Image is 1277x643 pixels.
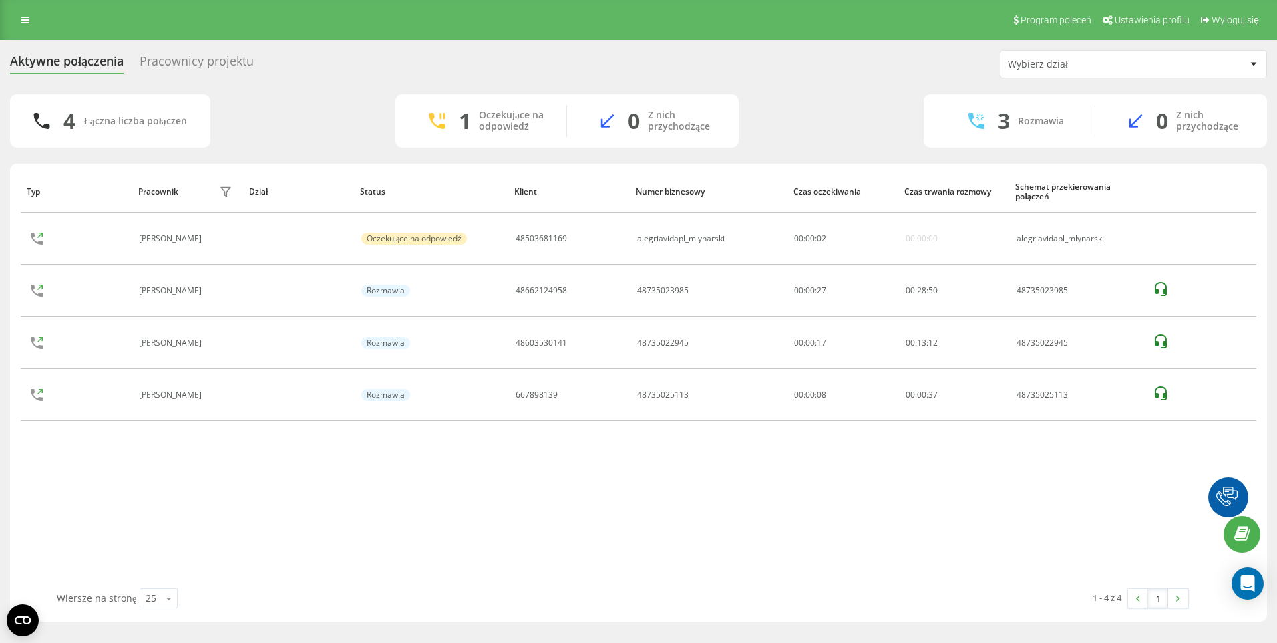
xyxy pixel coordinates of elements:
[917,337,926,348] span: 13
[794,233,803,244] span: 00
[1156,108,1168,134] div: 0
[917,285,926,296] span: 28
[794,286,890,295] div: 00:00:27
[1017,338,1138,348] div: 48735022945
[906,286,938,295] div: : :
[805,233,815,244] span: 00
[794,390,890,400] div: 00:00:08
[648,110,719,132] div: Z nich przychodzące
[7,604,39,636] button: Open CMP widget
[906,338,938,348] div: : :
[917,389,926,400] span: 00
[361,285,410,297] div: Rozmawia
[906,285,915,296] span: 00
[138,187,178,197] div: Pracownik
[906,390,938,400] div: : :
[249,187,347,197] div: Dział
[928,389,938,400] span: 37
[516,390,558,400] div: 667898139
[1021,15,1091,25] span: Program poleceń
[139,234,205,243] div: [PERSON_NAME]
[906,337,915,348] span: 00
[637,338,689,348] div: 48735022945
[1148,589,1168,608] a: 1
[1017,286,1138,295] div: 48735023985
[57,592,136,604] span: Wiersze na stronę
[1232,567,1264,600] div: Open Intercom Messenger
[146,592,156,605] div: 25
[516,286,567,295] div: 48662124958
[928,285,938,296] span: 50
[1017,390,1138,400] div: 48735025113
[10,54,124,75] div: Aktywne połączenia
[459,108,471,134] div: 1
[1212,15,1259,25] span: Wyloguj się
[1008,59,1167,70] div: Wybierz dział
[361,233,467,245] div: Oczekujące na odpowiedź
[637,390,689,400] div: 48735025113
[794,234,826,243] div: : :
[514,187,623,197] div: Klient
[516,338,567,348] div: 48603530141
[637,286,689,295] div: 48735023985
[906,234,938,243] div: 00:00:00
[793,187,892,197] div: Czas oczekiwania
[637,234,725,243] div: alegriavidapl_mlynarski
[139,390,205,400] div: [PERSON_NAME]
[628,108,640,134] div: 0
[140,54,254,75] div: Pracownicy projektu
[139,286,205,295] div: [PERSON_NAME]
[1093,591,1121,604] div: 1 - 4 z 4
[1176,110,1247,132] div: Z nich przychodzące
[817,233,826,244] span: 02
[139,338,205,348] div: [PERSON_NAME]
[904,187,1002,197] div: Czas trwania rozmowy
[63,108,75,134] div: 4
[516,234,567,243] div: 48503681169
[928,337,938,348] span: 12
[1015,182,1139,202] div: Schemat przekierowania połączeń
[27,187,125,197] div: Typ
[1018,116,1064,127] div: Rozmawia
[1017,234,1138,243] div: alegriavidapl_mlynarski
[361,337,410,349] div: Rozmawia
[906,389,915,400] span: 00
[794,338,890,348] div: 00:00:17
[83,116,186,127] div: Łączna liczba połączeń
[1115,15,1190,25] span: Ustawienia profilu
[636,187,781,197] div: Numer biznesowy
[998,108,1010,134] div: 3
[361,389,410,401] div: Rozmawia
[479,110,546,132] div: Oczekujące na odpowiedź
[360,187,502,197] div: Status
